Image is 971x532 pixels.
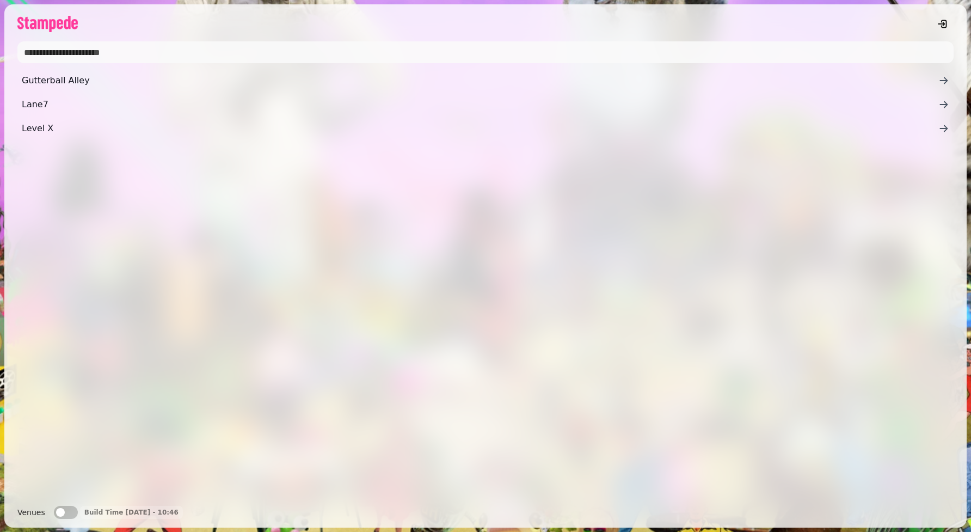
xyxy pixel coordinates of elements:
[17,94,954,115] a: Lane7
[22,122,938,135] span: Level X
[17,506,45,519] label: Venues
[22,98,938,111] span: Lane7
[17,16,78,32] img: logo
[932,13,954,35] button: logout
[17,118,954,139] a: Level X
[22,74,938,87] span: Gutterball Alley
[17,70,954,91] a: Gutterball Alley
[84,508,179,517] p: Build Time [DATE] - 10:46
